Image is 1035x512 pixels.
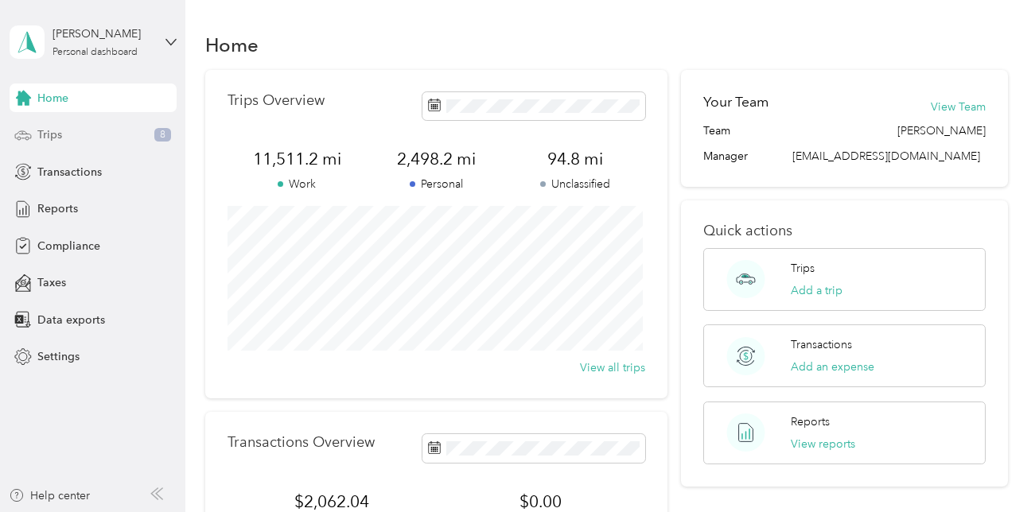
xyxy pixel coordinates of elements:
[791,359,874,375] button: Add an expense
[37,126,62,143] span: Trips
[791,282,842,299] button: Add a trip
[946,423,1035,512] iframe: Everlance-gr Chat Button Frame
[228,434,375,451] p: Transactions Overview
[506,148,645,170] span: 94.8 mi
[791,336,852,353] p: Transactions
[703,92,768,112] h2: Your Team
[367,176,506,192] p: Personal
[703,122,730,139] span: Team
[37,274,66,291] span: Taxes
[37,312,105,328] span: Data exports
[791,260,815,277] p: Trips
[791,413,830,430] p: Reports
[367,148,506,170] span: 2,498.2 mi
[703,148,748,165] span: Manager
[37,90,68,107] span: Home
[9,487,90,504] button: Help center
[205,37,259,53] h1: Home
[703,223,985,239] p: Quick actions
[53,25,152,42] div: [PERSON_NAME]
[37,164,102,180] span: Transactions
[154,128,171,142] span: 8
[228,148,367,170] span: 11,511.2 mi
[37,200,78,217] span: Reports
[897,122,986,139] span: [PERSON_NAME]
[931,99,986,115] button: View Team
[37,348,80,365] span: Settings
[506,176,645,192] p: Unclassified
[228,92,325,109] p: Trips Overview
[37,238,100,254] span: Compliance
[792,149,980,163] span: [EMAIL_ADDRESS][DOMAIN_NAME]
[580,359,645,376] button: View all trips
[53,48,138,57] div: Personal dashboard
[791,436,855,452] button: View reports
[228,176,367,192] p: Work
